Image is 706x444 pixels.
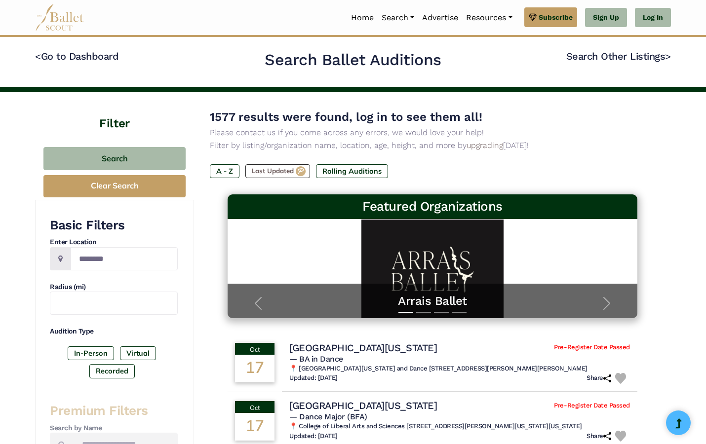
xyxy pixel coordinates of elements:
span: Pre-Register Date Passed [554,343,629,352]
a: Advertise [418,7,462,28]
h4: [GEOGRAPHIC_DATA][US_STATE] [289,341,437,354]
label: Virtual [120,346,156,360]
a: Subscribe [524,7,577,27]
label: A - Z [210,164,239,178]
div: 17 [235,413,275,441]
input: Location [71,247,178,270]
button: Slide 1 [398,307,413,318]
a: Search Other Listings> [566,50,671,62]
h3: Basic Filters [50,217,178,234]
button: Slide 4 [452,307,467,318]
h6: Updated: [DATE] [289,432,338,441]
h3: Featured Organizations [235,198,629,215]
img: gem.svg [529,12,537,23]
h6: 📍 College of Liberal Arts and Sciences [STREET_ADDRESS][PERSON_NAME][US_STATE][US_STATE] [289,422,630,431]
h6: 📍 [GEOGRAPHIC_DATA][US_STATE] and Dance [STREET_ADDRESS][PERSON_NAME][PERSON_NAME] [289,365,630,373]
p: Please contact us if you come across any errors, we would love your help! [210,126,655,139]
button: Search [43,147,186,170]
a: Sign Up [585,8,627,28]
span: Pre-Register Date Passed [554,402,629,410]
a: Log In [635,8,671,28]
span: — BA in Dance [289,354,343,364]
code: < [35,50,41,62]
a: Home [347,7,378,28]
h2: Search Ballet Auditions [265,50,441,71]
div: 17 [235,355,275,382]
h6: Share [587,432,611,441]
button: Slide 3 [434,307,449,318]
h4: Search by Name [50,423,178,433]
button: Clear Search [43,175,186,197]
span: 1577 results were found, log in to see them all! [210,110,482,124]
p: Filter by listing/organization name, location, age, height, and more by [DATE]! [210,139,655,152]
button: Slide 2 [416,307,431,318]
h6: Share [587,374,611,382]
label: Rolling Auditions [316,164,388,178]
h4: Enter Location [50,237,178,247]
div: Oct [235,343,275,355]
a: upgrading [467,141,503,150]
a: Search [378,7,418,28]
span: — Dance Major (BFA) [289,412,367,421]
h4: Audition Type [50,327,178,336]
h4: Filter [35,92,194,132]
span: Subscribe [539,12,573,23]
div: Oct [235,401,275,413]
h6: Updated: [DATE] [289,374,338,382]
a: Resources [462,7,516,28]
a: <Go to Dashboard [35,50,118,62]
a: Arrais Ballet [237,294,628,309]
label: In-Person [68,346,114,360]
code: > [665,50,671,62]
h3: Premium Filters [50,403,178,419]
label: Last Updated [245,164,310,178]
label: Recorded [89,364,135,378]
h4: Radius (mi) [50,282,178,292]
h4: [GEOGRAPHIC_DATA][US_STATE] [289,399,437,412]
